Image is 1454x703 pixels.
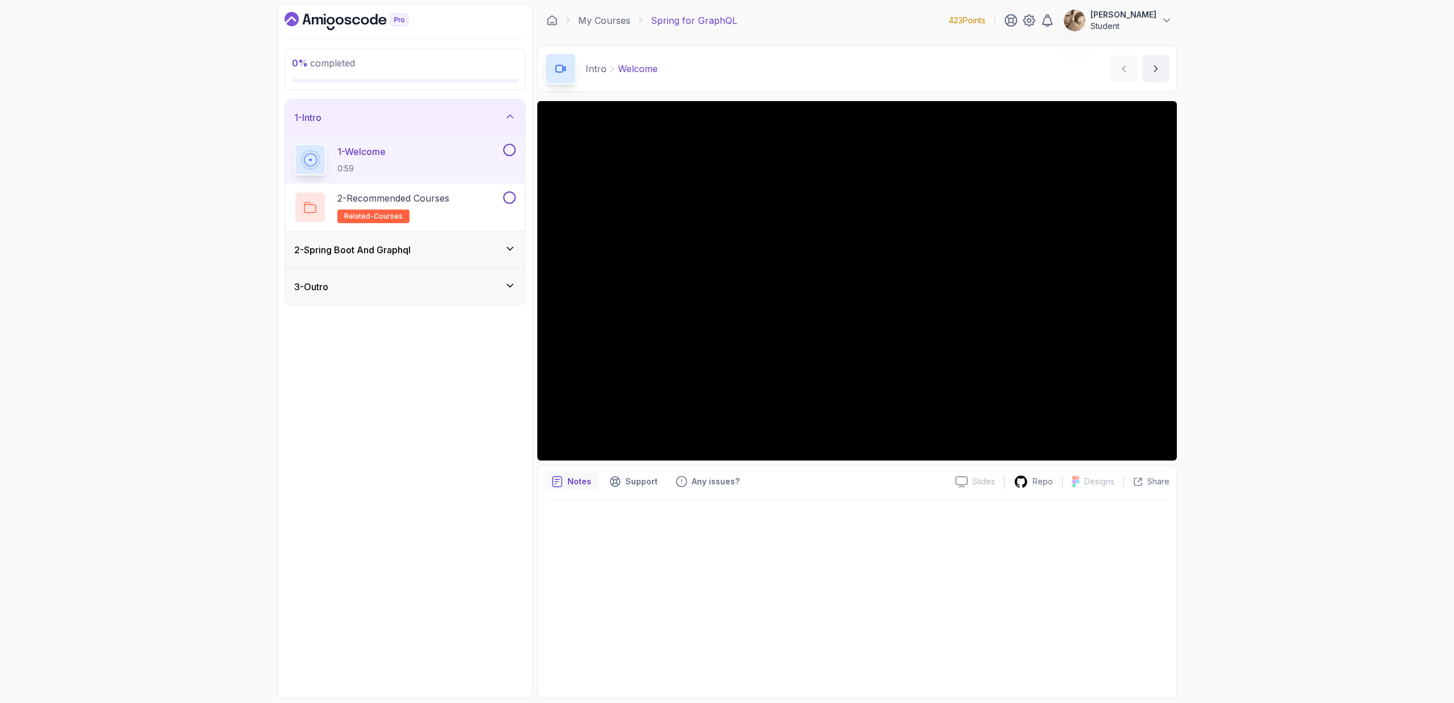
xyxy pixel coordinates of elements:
[1090,9,1156,20] p: [PERSON_NAME]
[603,472,665,491] button: Support button
[337,163,386,174] p: 0:59
[545,472,598,491] button: notes button
[285,99,525,136] button: 1-Intro
[1033,476,1053,487] p: Repo
[294,144,516,175] button: 1-Welcome0:59
[1142,55,1169,82] button: next content
[294,243,411,257] h3: 2 - Spring Boot And Graphql
[1063,9,1172,32] button: user profile image[PERSON_NAME]Student
[292,57,355,69] span: completed
[1110,55,1138,82] button: previous content
[1064,10,1085,31] img: user profile image
[1005,475,1062,489] a: Repo
[669,472,746,491] button: Feedback button
[292,57,308,69] span: 0 %
[294,191,516,223] button: 2-Recommended Coursesrelated-courses
[1147,476,1169,487] p: Share
[294,280,328,294] h3: 3 - Outro
[1123,476,1169,487] button: Share
[344,212,403,221] span: related-courses
[618,62,658,76] p: Welcome
[537,101,1177,461] iframe: 1 - Hi
[546,15,558,26] a: Dashboard
[578,14,630,27] a: My Courses
[692,476,739,487] p: Any issues?
[1090,20,1156,32] p: Student
[651,14,737,27] p: Spring for GraphQL
[285,12,434,30] a: Dashboard
[1084,476,1114,487] p: Designs
[567,476,591,487] p: Notes
[625,476,658,487] p: Support
[285,232,525,268] button: 2-Spring Boot And Graphql
[337,145,386,158] p: 1 - Welcome
[294,111,321,124] h3: 1 - Intro
[949,15,985,26] p: 423 Points
[337,191,449,205] p: 2 - Recommended Courses
[586,62,607,76] p: Intro
[285,269,525,305] button: 3-Outro
[972,476,995,487] p: Slides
